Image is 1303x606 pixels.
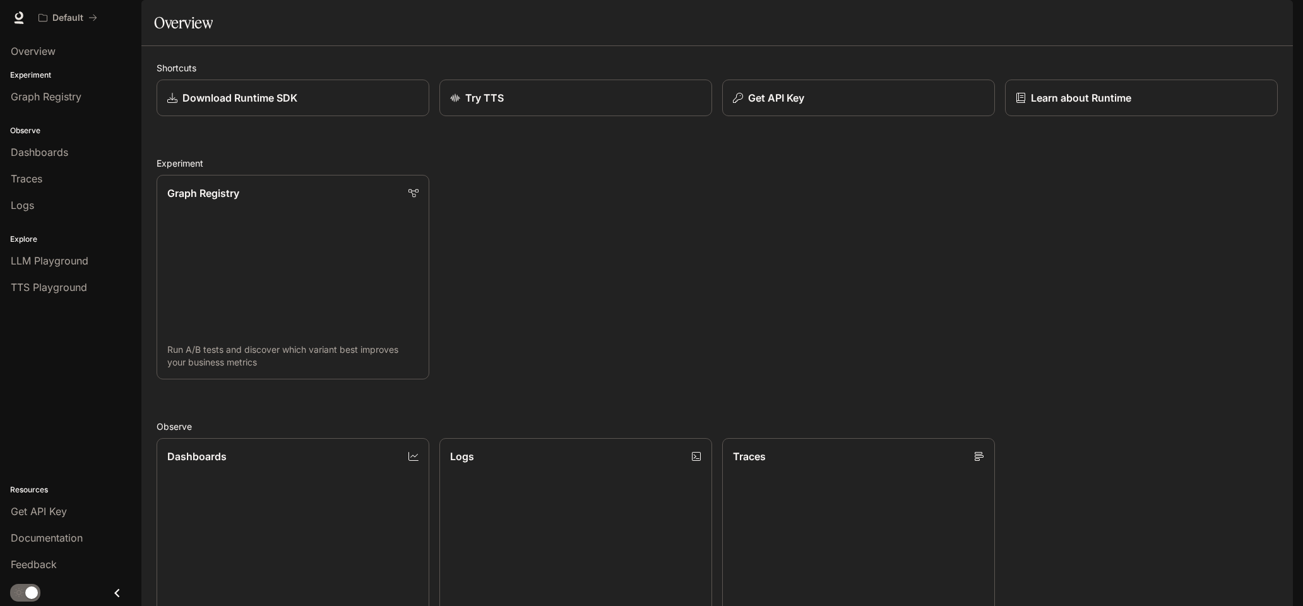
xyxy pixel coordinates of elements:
[33,5,103,30] button: All workspaces
[450,449,474,464] p: Logs
[157,175,429,379] a: Graph RegistryRun A/B tests and discover which variant best improves your business metrics
[733,449,766,464] p: Traces
[182,90,297,105] p: Download Runtime SDK
[157,80,429,116] a: Download Runtime SDK
[439,80,712,116] a: Try TTS
[157,157,1278,170] h2: Experiment
[167,343,419,369] p: Run A/B tests and discover which variant best improves your business metrics
[157,420,1278,433] h2: Observe
[748,90,804,105] p: Get API Key
[1005,80,1278,116] a: Learn about Runtime
[1031,90,1131,105] p: Learn about Runtime
[722,80,995,116] button: Get API Key
[157,61,1278,74] h2: Shortcuts
[465,90,504,105] p: Try TTS
[154,10,213,35] h1: Overview
[167,186,239,201] p: Graph Registry
[52,13,83,23] p: Default
[167,449,227,464] p: Dashboards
